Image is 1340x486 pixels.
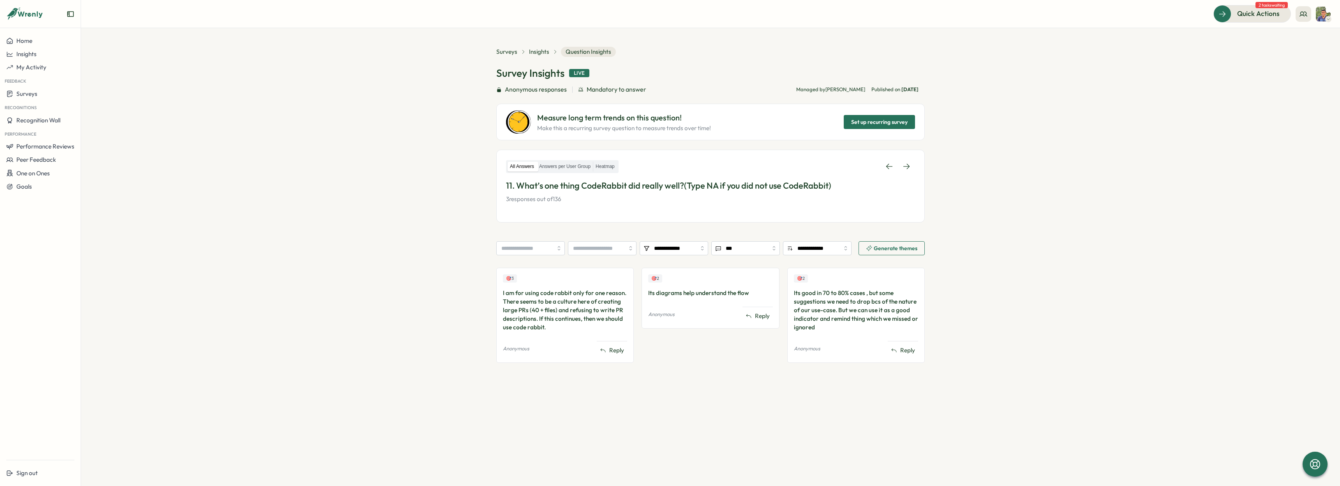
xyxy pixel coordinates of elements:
[67,10,74,18] button: Expand sidebar
[859,241,925,255] button: Generate themes
[587,85,646,94] span: Mandatory to answer
[503,289,627,332] div: I am for using code rabbit only for one reason. There seems to be a culture here of creating larg...
[1237,9,1280,19] span: Quick Actions
[900,346,915,355] span: Reply
[794,274,808,283] div: Upvotes
[506,195,915,203] p: 3 responses out of 136
[888,345,918,356] button: Reply
[529,48,549,56] a: Insights
[794,289,918,332] div: Its good in 70 to 80% cases , but some suggestions we need to drop bcs of the nature of our use-c...
[796,86,865,93] p: Managed by
[16,156,56,163] span: Peer Feedback
[794,345,820,352] p: Anonymous
[1213,5,1291,22] button: Quick Actions
[537,162,593,171] label: Answers per User Group
[16,469,38,477] span: Sign out
[537,124,711,133] p: Make this a recurring survey question to measure trends over time!
[537,112,711,124] p: Measure long term trends on this question!
[16,90,37,97] span: Surveys
[1316,7,1331,21] img: Varghese
[755,312,770,320] span: Reply
[16,64,46,71] span: My Activity
[1255,2,1288,8] span: 2 tasks waiting
[901,86,919,92] span: [DATE]
[648,311,675,318] p: Anonymous
[16,143,74,150] span: Performance Reviews
[16,50,37,58] span: Insights
[648,289,772,297] div: Its diagrams help understand the flow
[506,180,915,192] p: 11. What’s one thing CodeRabbit did really well?(Type NA if you did not use CodeRabbit)
[16,37,32,44] span: Home
[871,86,919,93] span: Published on
[561,47,616,57] span: Question Insights
[16,183,32,190] span: Goals
[508,162,536,171] label: All Answers
[825,86,865,92] span: [PERSON_NAME]
[609,346,624,355] span: Reply
[593,162,617,171] label: Heatmap
[597,345,627,356] button: Reply
[851,115,908,129] span: Set up recurring survey
[844,115,915,129] button: Set up recurring survey
[648,274,662,283] div: Upvotes
[874,246,917,251] span: Generate themes
[569,69,589,78] div: Live
[503,345,529,352] p: Anonymous
[503,274,517,283] div: Upvotes
[16,117,60,124] span: Recognition Wall
[742,310,773,322] button: Reply
[505,85,567,94] span: Anonymous responses
[496,66,564,80] h1: Survey Insights
[496,48,517,56] a: Surveys
[16,170,50,177] span: One on Ones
